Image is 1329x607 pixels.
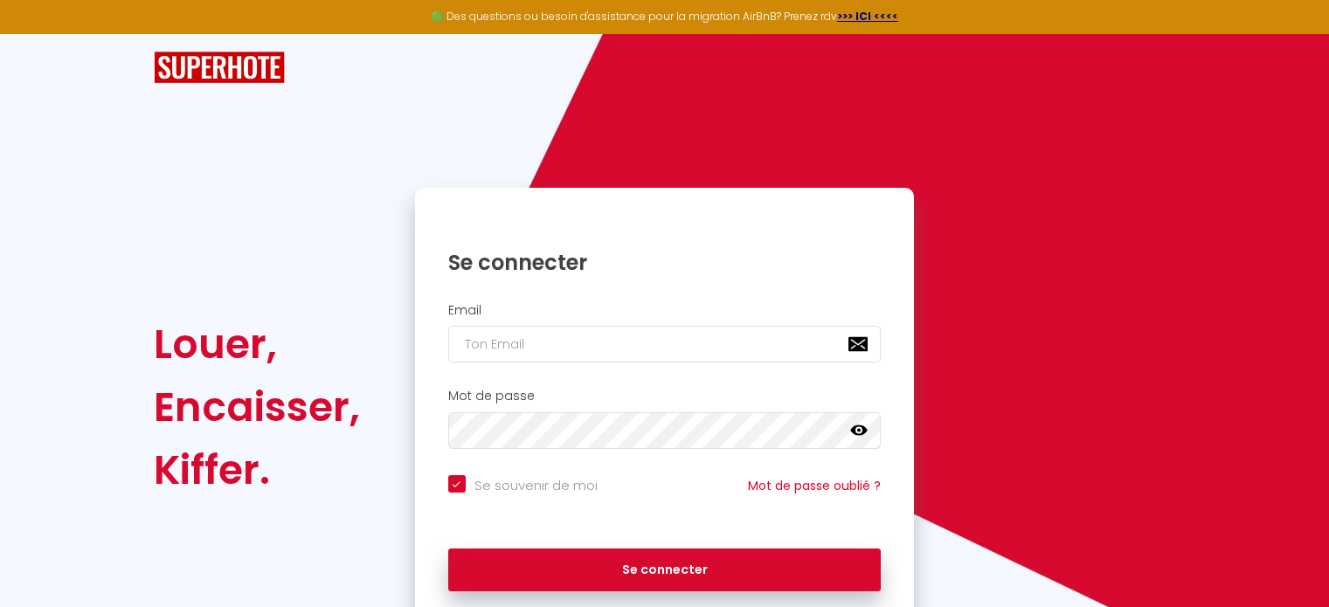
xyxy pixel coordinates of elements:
[154,438,360,501] div: Kiffer.
[448,389,882,404] h2: Mot de passe
[448,249,882,276] h1: Se connecter
[448,303,882,318] h2: Email
[154,313,360,376] div: Louer,
[154,52,285,84] img: SuperHote logo
[154,376,360,438] div: Encaisser,
[448,326,882,362] input: Ton Email
[448,548,882,592] button: Se connecter
[748,477,881,494] a: Mot de passe oublié ?
[837,9,898,24] a: >>> ICI <<<<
